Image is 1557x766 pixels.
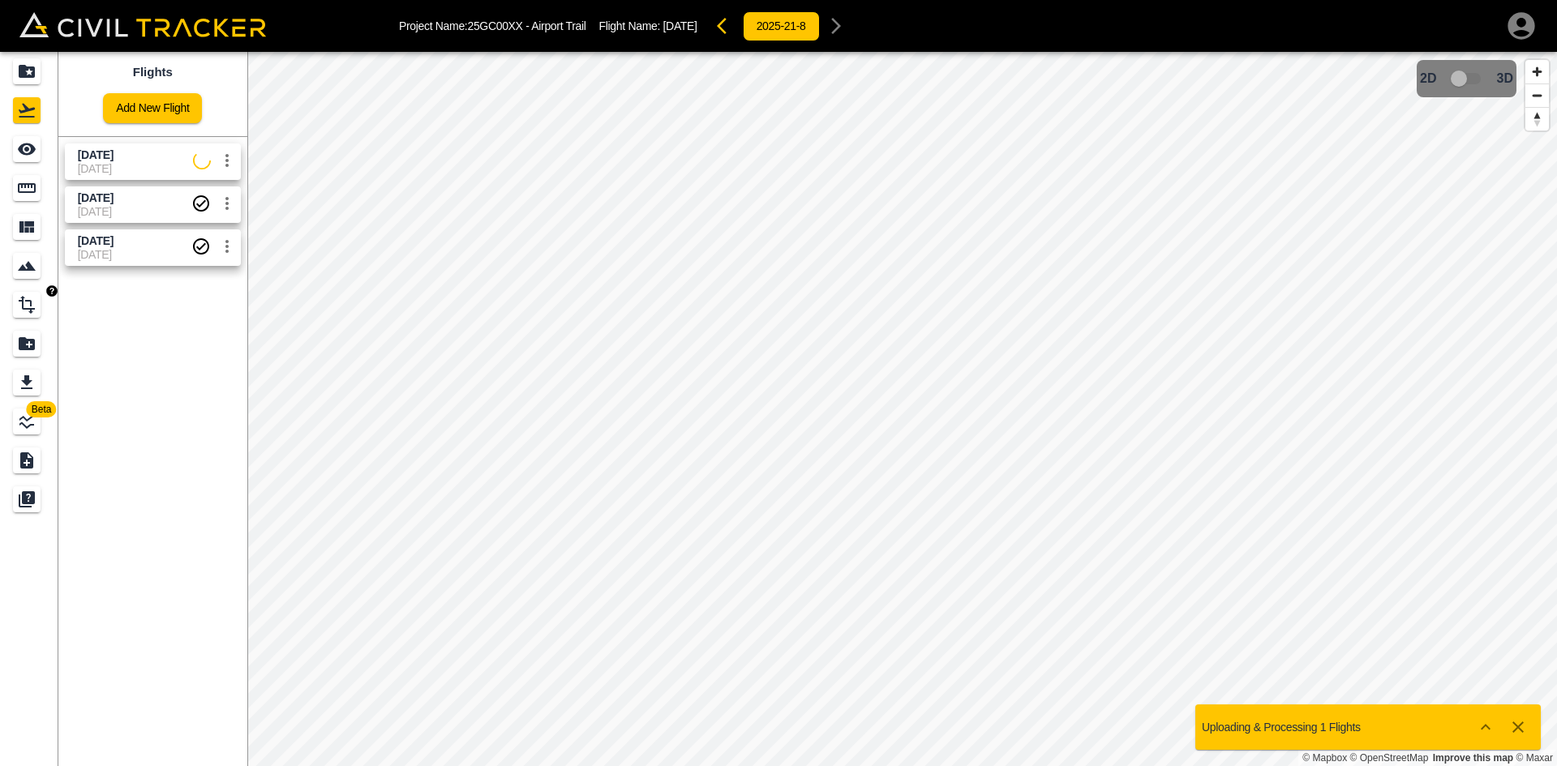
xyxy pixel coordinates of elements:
[19,12,266,37] img: Civil Tracker
[1202,721,1361,734] p: Uploading & Processing 1 Flights
[1433,752,1513,764] a: Map feedback
[1497,71,1513,86] span: 3D
[247,52,1557,766] canvas: Map
[663,19,697,32] span: [DATE]
[1350,752,1429,764] a: OpenStreetMap
[1302,752,1347,764] a: Mapbox
[1525,60,1549,83] button: Zoom in
[1516,752,1553,764] a: Maxar
[399,19,586,32] p: Project Name: 25GC00XX - Airport Trail
[1525,83,1549,107] button: Zoom out
[1443,63,1491,94] span: 3D model not uploaded yet
[1469,711,1502,743] button: Show more
[599,19,697,32] p: Flight Name:
[743,11,820,41] button: 2025-21-8
[1525,107,1549,131] button: Reset bearing to north
[1420,71,1436,86] span: 2D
